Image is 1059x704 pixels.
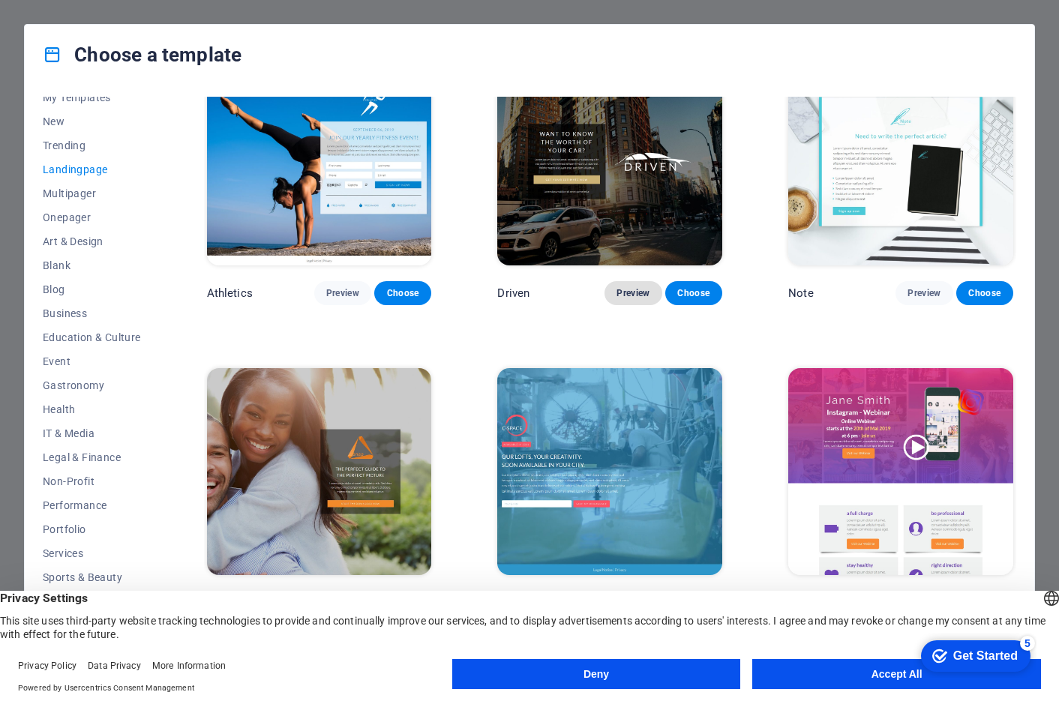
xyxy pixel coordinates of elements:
[207,286,253,301] p: Athletics
[43,43,241,67] h4: Choose a template
[43,181,141,205] button: Multipager
[326,287,359,299] span: Preview
[677,287,710,299] span: Choose
[43,235,141,247] span: Art & Design
[43,277,141,301] button: Blog
[111,3,126,18] div: 5
[616,287,649,299] span: Preview
[386,287,419,299] span: Choose
[43,349,141,373] button: Event
[43,475,141,487] span: Non-Profit
[43,541,141,565] button: Services
[907,287,940,299] span: Preview
[43,565,141,589] button: Sports & Beauty
[43,589,141,613] button: Trades
[43,499,141,511] span: Performance
[43,445,141,469] button: Legal & Finance
[43,85,141,109] button: My Templates
[497,58,722,265] img: Driven
[43,493,141,517] button: Performance
[788,368,1013,575] img: Influencer
[12,7,121,39] div: Get Started 5 items remaining, 0% complete
[788,286,814,301] p: Note
[43,253,141,277] button: Blank
[665,281,722,305] button: Choose
[43,451,141,463] span: Legal & Finance
[43,205,141,229] button: Onepager
[604,281,661,305] button: Preview
[43,379,141,391] span: Gastronomy
[207,368,432,575] img: Snap
[207,58,432,265] img: Athletics
[43,91,141,103] span: My Templates
[43,211,141,223] span: Onepager
[43,283,141,295] span: Blog
[497,286,529,301] p: Driven
[43,157,141,181] button: Landingpage
[44,16,109,30] div: Get Started
[43,163,141,175] span: Landingpage
[43,469,141,493] button: Non-Profit
[43,571,141,583] span: Sports & Beauty
[43,187,141,199] span: Multipager
[43,109,141,133] button: New
[43,373,141,397] button: Gastronomy
[43,229,141,253] button: Art & Design
[497,368,722,575] img: C-Space
[314,281,371,305] button: Preview
[788,58,1013,265] img: Note
[895,281,952,305] button: Preview
[956,281,1013,305] button: Choose
[43,259,141,271] span: Blank
[43,331,141,343] span: Education & Culture
[43,523,141,535] span: Portfolio
[43,133,141,157] button: Trending
[43,139,141,151] span: Trending
[374,281,431,305] button: Choose
[43,355,141,367] span: Event
[43,421,141,445] button: IT & Media
[43,397,141,421] button: Health
[43,115,141,127] span: New
[43,301,141,325] button: Business
[43,547,141,559] span: Services
[43,307,141,319] span: Business
[43,403,141,415] span: Health
[968,287,1001,299] span: Choose
[43,325,141,349] button: Education & Culture
[43,427,141,439] span: IT & Media
[43,517,141,541] button: Portfolio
